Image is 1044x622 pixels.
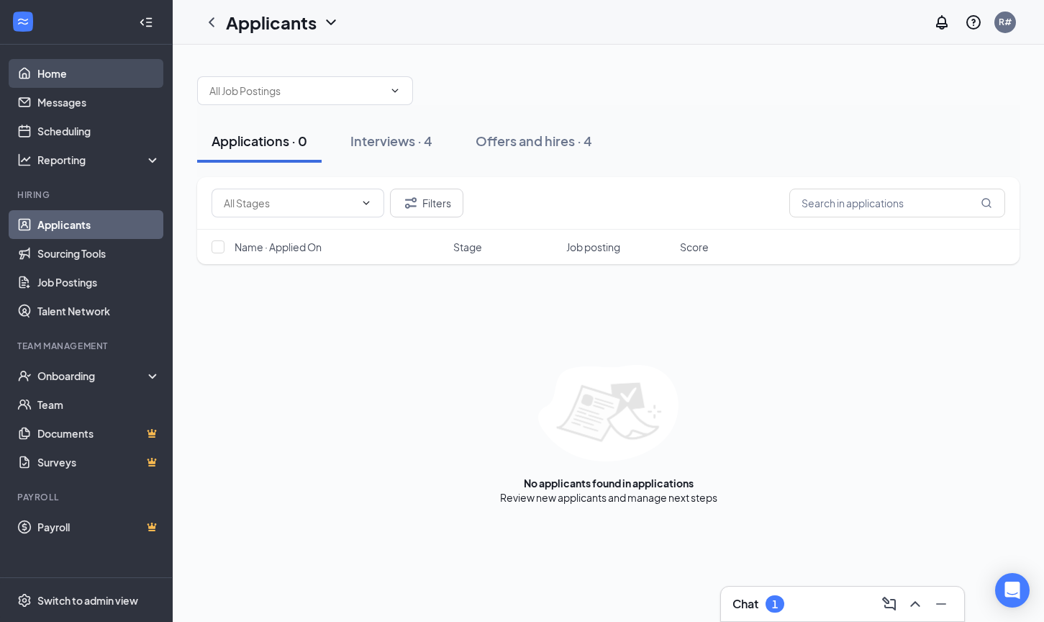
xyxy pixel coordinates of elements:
svg: QuestionInfo [965,14,982,31]
div: No applicants found in applications [524,476,694,490]
button: Minimize [930,592,953,616]
svg: ComposeMessage [881,595,898,613]
svg: MagnifyingGlass [981,197,992,209]
svg: Filter [402,194,419,212]
input: Search in applications [789,189,1005,217]
div: Payroll [17,491,158,503]
div: Review new applicants and manage next steps [500,490,717,505]
svg: Collapse [139,15,153,30]
div: Team Management [17,340,158,352]
div: Interviews · 4 [350,132,432,150]
div: Reporting [37,153,161,167]
svg: Analysis [17,153,32,167]
a: PayrollCrown [37,513,160,541]
div: Open Intercom Messenger [995,573,1030,608]
svg: ChevronLeft [203,14,220,31]
a: Home [37,59,160,88]
svg: ChevronDown [360,197,372,209]
a: DocumentsCrown [37,419,160,448]
svg: WorkstreamLogo [16,14,30,29]
svg: ChevronDown [389,85,401,96]
div: Onboarding [37,369,148,383]
h3: Chat [732,596,758,612]
svg: Minimize [932,595,950,613]
button: ChevronUp [904,592,927,616]
span: Stage [453,240,482,254]
div: Hiring [17,189,158,201]
a: SurveysCrown [37,448,160,477]
div: 1 [772,598,778,610]
a: Scheduling [37,117,160,145]
a: Messages [37,88,160,117]
a: Sourcing Tools [37,239,160,268]
a: Talent Network [37,297,160,325]
img: empty-state [538,365,678,461]
svg: Settings [17,593,32,608]
a: Team [37,390,160,419]
svg: ChevronUp [907,595,924,613]
span: Job posting [566,240,620,254]
span: Score [680,240,709,254]
button: ComposeMessage [878,592,901,616]
a: Applicants [37,210,160,239]
svg: UserCheck [17,369,32,383]
div: Switch to admin view [37,593,138,608]
div: Applications · 0 [212,132,307,150]
div: Offers and hires · 4 [476,132,592,150]
div: R# [999,16,1012,28]
h1: Applicants [226,10,317,35]
input: All Job Postings [209,83,383,99]
a: Job Postings [37,268,160,297]
svg: Notifications [933,14,950,31]
input: All Stages [224,195,355,211]
button: Filter Filters [390,189,463,217]
svg: ChevronDown [322,14,340,31]
span: Name · Applied On [235,240,322,254]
